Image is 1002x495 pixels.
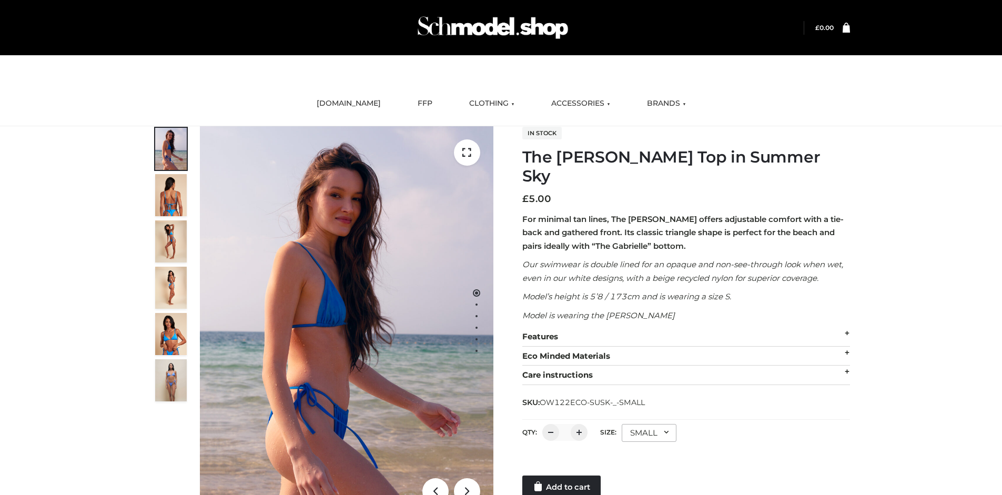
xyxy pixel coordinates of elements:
[815,24,819,32] span: £
[155,267,187,309] img: 3.Alex-top_CN-1-1-2.jpg
[815,24,834,32] bdi: 0.00
[414,7,572,48] img: Schmodel Admin 964
[522,193,551,205] bdi: 5.00
[522,193,529,205] span: £
[155,174,187,216] img: 5.Alex-top_CN-1-1_1-1.jpg
[522,366,850,385] div: Care instructions
[622,424,676,442] div: SMALL
[155,220,187,262] img: 4.Alex-top_CN-1-1-2.jpg
[309,92,389,115] a: [DOMAIN_NAME]
[522,291,731,301] em: Model’s height is 5’8 / 173cm and is wearing a size S.
[155,359,187,401] img: SSVC.jpg
[522,214,844,251] strong: For minimal tan lines, The [PERSON_NAME] offers adjustable comfort with a tie-back and gathered f...
[522,148,850,186] h1: The [PERSON_NAME] Top in Summer Sky
[155,128,187,170] img: 1.Alex-top_SS-1_4464b1e7-c2c9-4e4b-a62c-58381cd673c0-1.jpg
[522,347,850,366] div: Eco Minded Materials
[815,24,834,32] a: £0.00
[522,127,562,139] span: In stock
[543,92,618,115] a: ACCESSORIES
[639,92,694,115] a: BRANDS
[522,310,675,320] em: Model is wearing the [PERSON_NAME]
[540,398,645,407] span: OW122ECO-SUSK-_-SMALL
[522,428,537,436] label: QTY:
[522,327,850,347] div: Features
[522,259,843,283] em: Our swimwear is double lined for an opaque and non-see-through look when wet, even in our white d...
[410,92,440,115] a: FFP
[600,428,616,436] label: Size:
[461,92,522,115] a: CLOTHING
[522,396,646,409] span: SKU:
[155,313,187,355] img: 2.Alex-top_CN-1-1-2.jpg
